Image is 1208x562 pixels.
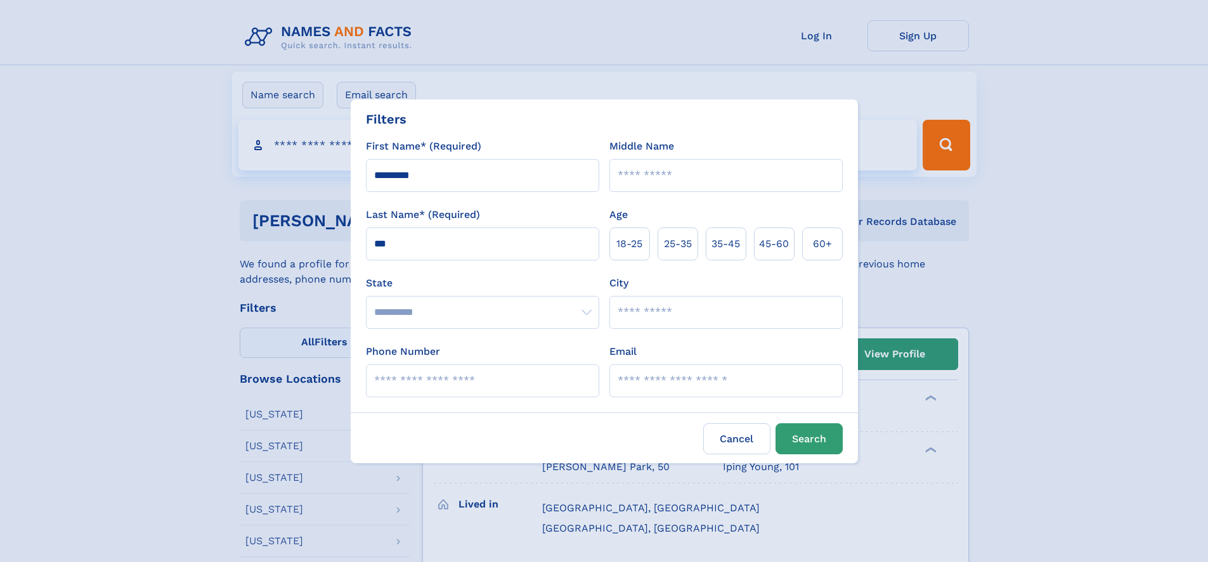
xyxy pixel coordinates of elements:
span: 60+ [813,236,832,252]
div: Filters [366,110,406,129]
label: Last Name* (Required) [366,207,480,222]
label: Cancel [703,423,770,454]
span: 18‑25 [616,236,642,252]
button: Search [776,423,843,454]
span: 35‑45 [711,236,740,252]
label: Phone Number [366,344,440,359]
label: Email [609,344,637,359]
label: First Name* (Required) [366,139,481,154]
label: City [609,276,628,291]
span: 25‑35 [664,236,692,252]
label: Middle Name [609,139,674,154]
span: 45‑60 [759,236,789,252]
label: State [366,276,599,291]
label: Age [609,207,628,222]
